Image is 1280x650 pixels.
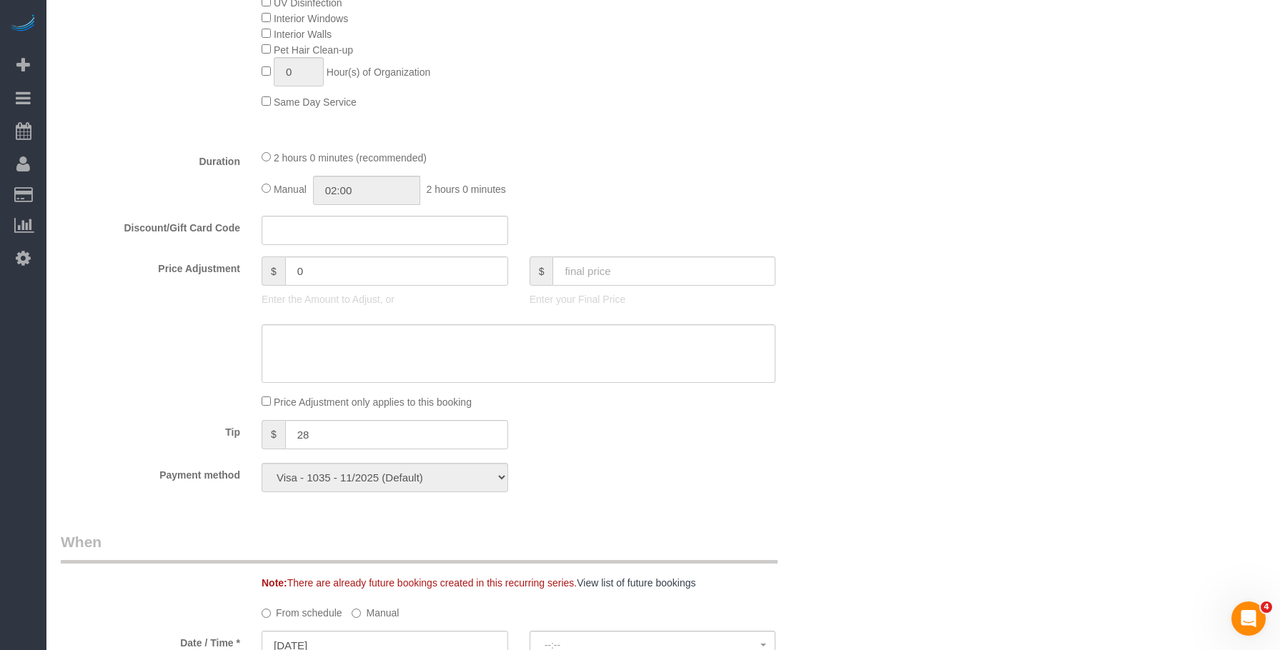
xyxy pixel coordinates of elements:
span: 2 hours 0 minutes (recommended) [274,152,427,164]
span: $ [262,420,285,449]
span: Interior Walls [274,29,332,40]
span: Interior Windows [274,13,348,24]
label: Discount/Gift Card Code [50,216,251,235]
p: Enter the Amount to Adjust, or [262,292,508,306]
label: From schedule [262,601,342,620]
div: There are already future bookings created in this recurring series. [251,576,853,590]
span: Manual [274,184,307,195]
label: Price Adjustment [50,256,251,276]
span: 2 hours 0 minutes [427,184,506,195]
a: View list of future bookings [577,577,695,589]
span: Pet Hair Clean-up [274,44,353,56]
input: final price [552,256,775,286]
legend: When [61,531,778,564]
span: 4 [1261,601,1272,613]
label: Manual [352,601,399,620]
img: Automaid Logo [9,14,37,34]
input: Manual [352,609,361,618]
span: Price Adjustment only applies to this booking [274,396,472,408]
span: $ [530,256,553,286]
span: Hour(s) of Organization [327,66,431,78]
p: Enter your Final Price [530,292,776,306]
span: $ [262,256,285,286]
label: Payment method [50,463,251,482]
strong: Note: [262,577,287,589]
label: Duration [50,149,251,169]
iframe: Intercom live chat [1231,601,1266,636]
label: Tip [50,420,251,439]
span: Same Day Service [274,96,357,108]
input: From schedule [262,609,271,618]
label: Date / Time * [50,631,251,650]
